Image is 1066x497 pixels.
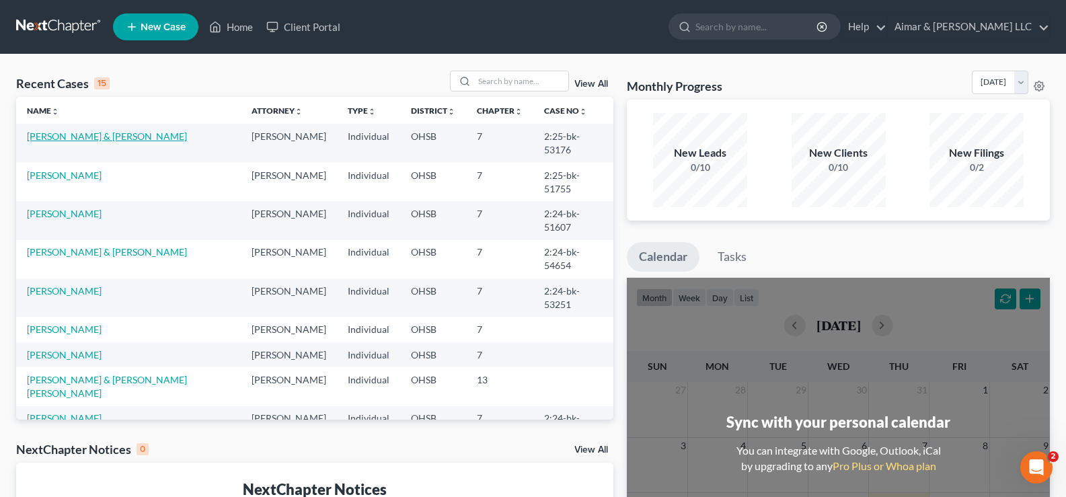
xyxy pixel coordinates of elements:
td: OHSB [400,240,466,278]
td: OHSB [400,163,466,201]
div: Recent Cases [16,75,110,91]
i: unfold_more [295,108,303,116]
td: 2:24-bk-54654 [533,240,613,278]
td: Individual [337,367,400,406]
a: [PERSON_NAME] & [PERSON_NAME] [27,130,187,142]
a: Districtunfold_more [411,106,455,116]
a: Aimar & [PERSON_NAME] LLC [888,15,1049,39]
td: OHSB [400,201,466,239]
i: unfold_more [447,108,455,116]
td: [PERSON_NAME] [241,240,337,278]
div: New Filings [929,145,1024,161]
div: 0/2 [929,161,1024,174]
td: 2:24-bk-51788 [533,406,613,445]
td: Individual [337,317,400,342]
a: Tasks [706,242,759,272]
a: Attorneyunfold_more [252,106,303,116]
a: Home [202,15,260,39]
td: OHSB [400,367,466,406]
a: [PERSON_NAME] & [PERSON_NAME] [27,246,187,258]
i: unfold_more [51,108,59,116]
a: Nameunfold_more [27,106,59,116]
a: Pro Plus or Whoa plan [833,459,936,472]
td: 13 [466,367,533,406]
td: [PERSON_NAME] [241,163,337,201]
h3: Monthly Progress [627,78,722,94]
td: 2:24-bk-51607 [533,201,613,239]
span: 2 [1048,451,1059,462]
td: OHSB [400,124,466,162]
div: 0 [137,443,149,455]
a: View All [574,79,608,89]
a: [PERSON_NAME] [27,208,102,219]
td: Individual [337,278,400,317]
a: View All [574,445,608,455]
td: [PERSON_NAME] [241,278,337,317]
iframe: Intercom live chat [1020,451,1053,484]
a: Calendar [627,242,699,272]
td: Individual [337,163,400,201]
td: [PERSON_NAME] [241,367,337,406]
td: Individual [337,342,400,367]
a: [PERSON_NAME] & [PERSON_NAME] [PERSON_NAME] [27,374,187,399]
td: OHSB [400,317,466,342]
a: Case Nounfold_more [544,106,587,116]
i: unfold_more [368,108,376,116]
td: 7 [466,342,533,367]
a: Typeunfold_more [348,106,376,116]
div: New Leads [653,145,747,161]
div: You can integrate with Google, Outlook, iCal by upgrading to any [731,443,946,474]
td: OHSB [400,406,466,445]
a: [PERSON_NAME] [27,323,102,335]
td: 7 [466,317,533,342]
input: Search by name... [474,71,568,91]
a: [PERSON_NAME] [27,169,102,181]
div: 15 [94,77,110,89]
td: [PERSON_NAME] [241,317,337,342]
td: [PERSON_NAME] [241,342,337,367]
a: [PERSON_NAME] [27,349,102,360]
td: [PERSON_NAME] [241,406,337,445]
div: 0/10 [653,161,747,174]
td: 2:25-bk-51755 [533,163,613,201]
td: 7 [466,406,533,445]
a: [PERSON_NAME] [27,412,102,424]
td: 7 [466,278,533,317]
td: Individual [337,406,400,445]
div: 0/10 [792,161,886,174]
i: unfold_more [515,108,523,116]
td: 7 [466,201,533,239]
td: [PERSON_NAME] [241,201,337,239]
td: 7 [466,163,533,201]
td: 7 [466,240,533,278]
a: Chapterunfold_more [477,106,523,116]
td: Individual [337,240,400,278]
td: Individual [337,124,400,162]
a: Client Portal [260,15,347,39]
td: Individual [337,201,400,239]
td: 2:25-bk-53176 [533,124,613,162]
input: Search by name... [695,14,818,39]
i: unfold_more [579,108,587,116]
div: NextChapter Notices [16,441,149,457]
div: New Clients [792,145,886,161]
a: [PERSON_NAME] [27,285,102,297]
div: Sync with your personal calendar [726,412,950,432]
td: 7 [466,124,533,162]
td: OHSB [400,278,466,317]
td: OHSB [400,342,466,367]
td: 2:24-bk-53251 [533,278,613,317]
a: Help [841,15,886,39]
span: New Case [141,22,186,32]
td: [PERSON_NAME] [241,124,337,162]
